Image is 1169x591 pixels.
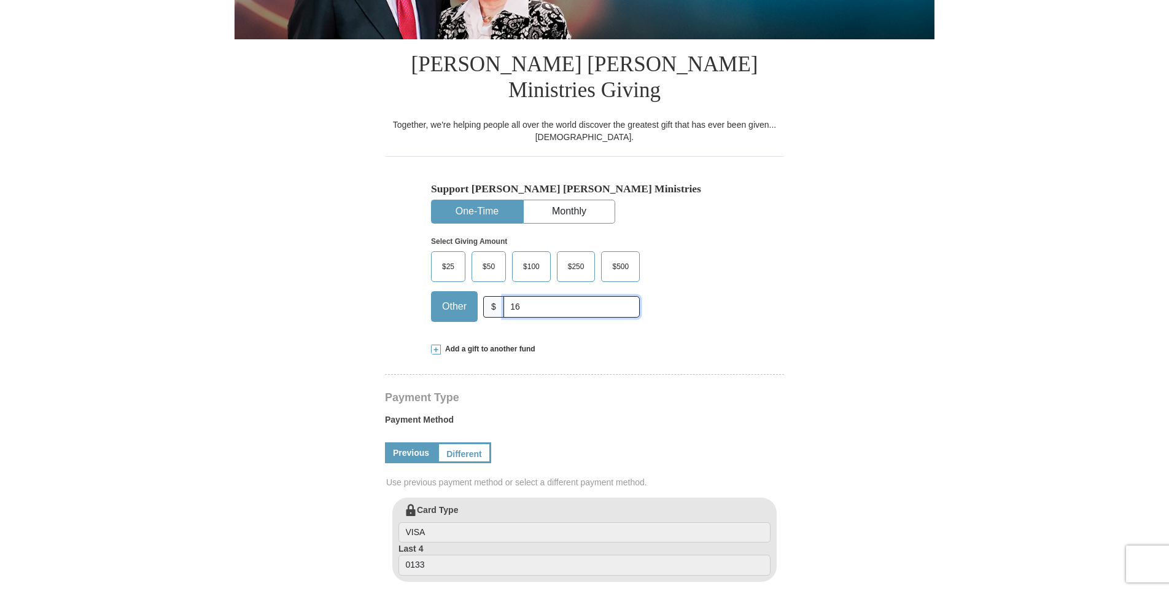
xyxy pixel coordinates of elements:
[476,257,501,276] span: $50
[436,297,473,316] span: Other
[562,257,591,276] span: $250
[524,200,615,223] button: Monthly
[431,182,738,195] h5: Support [PERSON_NAME] [PERSON_NAME] Ministries
[385,393,784,402] h4: Payment Type
[483,296,504,318] span: $
[432,200,522,223] button: One-Time
[398,555,771,576] input: Last 4
[436,257,460,276] span: $25
[398,542,771,576] label: Last 4
[441,344,535,354] span: Add a gift to another fund
[517,257,546,276] span: $100
[385,442,437,463] a: Previous
[385,119,784,143] div: Together, we're helping people all over the world discover the greatest gift that has ever been g...
[503,296,640,318] input: Other Amount
[398,522,771,543] input: Card Type
[385,413,784,432] label: Payment Method
[385,39,784,119] h1: [PERSON_NAME] [PERSON_NAME] Ministries Giving
[398,504,771,543] label: Card Type
[437,442,491,463] a: Different
[606,257,635,276] span: $500
[431,237,507,246] strong: Select Giving Amount
[386,476,785,488] span: Use previous payment method or select a different payment method.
